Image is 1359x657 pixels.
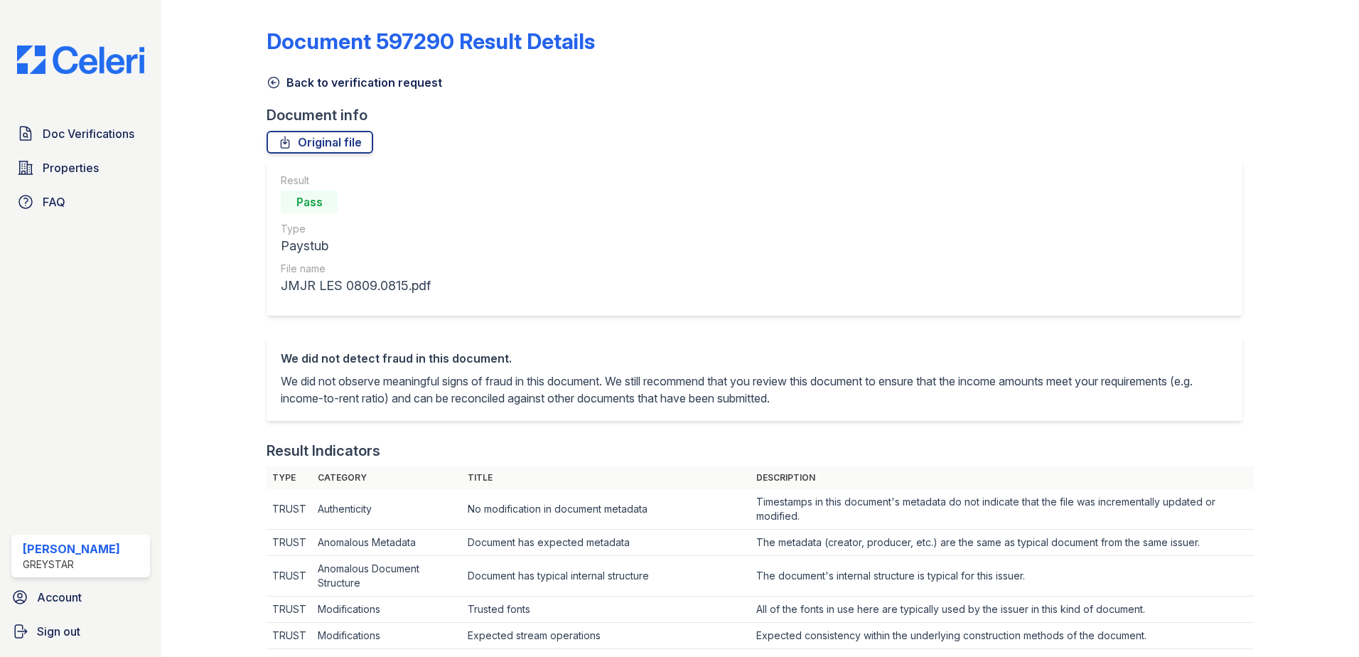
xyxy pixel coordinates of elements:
[267,489,312,530] td: TRUST
[281,191,338,213] div: Pass
[462,489,751,530] td: No modification in document metadata
[267,466,312,489] th: Type
[281,373,1228,407] p: We did not observe meaningful signs of fraud in this document. We still recommend that you review...
[281,236,431,256] div: Paystub
[751,556,1255,597] td: The document's internal structure is typical for this issuer.
[11,119,150,148] a: Doc Verifications
[11,188,150,216] a: FAQ
[37,589,82,606] span: Account
[43,193,65,210] span: FAQ
[312,597,462,623] td: Modifications
[1299,600,1345,643] iframe: chat widget
[751,530,1255,556] td: The metadata (creator, producer, etc.) are the same as typical document from the same issuer.
[11,154,150,182] a: Properties
[312,489,462,530] td: Authenticity
[312,623,462,649] td: Modifications
[267,530,312,556] td: TRUST
[281,222,431,236] div: Type
[267,556,312,597] td: TRUST
[462,530,751,556] td: Document has expected metadata
[267,441,380,461] div: Result Indicators
[6,583,156,611] a: Account
[281,276,431,296] div: JMJR LES 0809.0815.pdf
[751,623,1255,649] td: Expected consistency within the underlying construction methods of the document.
[751,489,1255,530] td: Timestamps in this document's metadata do not indicate that the file was incrementally updated or...
[267,28,595,54] a: Document 597290 Result Details
[462,556,751,597] td: Document has typical internal structure
[462,466,751,489] th: Title
[43,125,134,142] span: Doc Verifications
[462,597,751,623] td: Trusted fonts
[312,530,462,556] td: Anomalous Metadata
[23,540,120,557] div: [PERSON_NAME]
[6,46,156,74] img: CE_Logo_Blue-a8612792a0a2168367f1c8372b55b34899dd931a85d93a1a3d3e32e68fde9ad4.png
[751,466,1255,489] th: Description
[312,466,462,489] th: Category
[312,556,462,597] td: Anomalous Document Structure
[267,131,373,154] a: Original file
[267,623,312,649] td: TRUST
[267,105,1254,125] div: Document info
[281,262,431,276] div: File name
[267,597,312,623] td: TRUST
[267,74,442,91] a: Back to verification request
[43,159,99,176] span: Properties
[37,623,80,640] span: Sign out
[23,557,120,572] div: Greystar
[281,173,431,188] div: Result
[6,617,156,646] a: Sign out
[281,350,1228,367] div: We did not detect fraud in this document.
[462,623,751,649] td: Expected stream operations
[751,597,1255,623] td: All of the fonts in use here are typically used by the issuer in this kind of document.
